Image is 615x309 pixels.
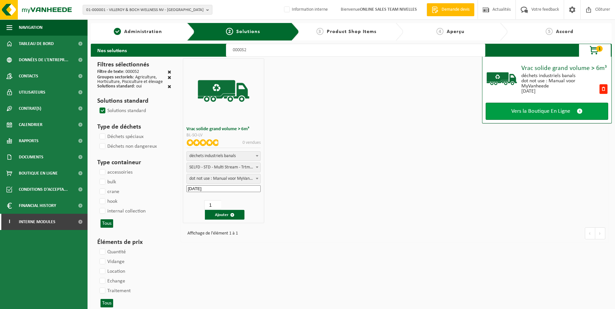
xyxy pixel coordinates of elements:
span: Tableau de bord [19,36,54,52]
a: Vers la Boutique En Ligne [486,103,608,120]
span: Demande devis [440,6,471,13]
label: Traitement [98,286,131,296]
span: dot not use : Manual voor MyVanheede [187,174,260,183]
input: Date de début [186,185,261,192]
span: déchets industriels banals [186,151,261,161]
p: 0 vendues [242,139,261,146]
label: accessoiries [98,167,133,177]
button: 01-000001 - VILLEROY & BOCH WELLNESS NV - [GEOGRAPHIC_DATA] [83,5,212,15]
label: Déchets spéciaux [98,132,144,142]
a: 4Aperçu [407,28,494,36]
h3: Filtres sélectionnés [97,60,171,70]
span: Navigation [19,19,42,36]
div: Affichage de l'élément 1 à 1 [184,228,238,239]
span: dot not use : Manual voor MyVanheede [186,174,261,184]
button: Ajouter [205,210,244,220]
div: [DATE] [521,89,599,94]
span: SELFD - STD - Multi Stream - Trtmt/wu (SP-M-000052) [186,163,261,172]
h3: Solutions standard [97,96,171,106]
label: bulk [98,177,116,187]
span: I [6,214,12,230]
span: 5 [546,28,553,35]
span: Filtre de texte [97,69,123,74]
span: 4 [436,28,444,35]
h3: Type de déchets [97,122,171,132]
span: Documents [19,149,43,165]
label: Déchets non dangereux [98,142,157,151]
span: Contrat(s) [19,100,41,117]
span: Groupes sectoriels [97,75,133,80]
img: BL-SO-LV [486,63,518,95]
label: internal collection [98,206,146,216]
a: Demande devis [427,3,474,16]
span: Contacts [19,68,38,84]
span: SELFD - STD - Multi Stream - Trtmt/wu (SP-M-000052) [187,163,260,172]
label: Information interne [283,5,328,15]
a: 3Product Shop Items [302,28,390,36]
span: Solutions standard [97,84,134,89]
label: crane [98,187,119,197]
h3: Type containeur [97,158,171,167]
h2: Nos solutions [91,44,133,57]
span: Financial History [19,198,56,214]
span: Product Shop Items [327,29,376,34]
span: Données de l'entrepr... [19,52,68,68]
span: Utilisateurs [19,84,45,100]
a: 5Accord [511,28,609,36]
div: : 000052 [97,70,139,75]
h3: Vrac solide grand volume > 6m³ [186,127,261,132]
label: Quantité [98,247,126,257]
span: 1 [114,28,121,35]
input: Chercher [226,44,485,57]
div: dot not use : Manual voor MyVanheede [521,78,599,89]
span: Aperçu [447,29,465,34]
span: 01-000001 - VILLEROY & BOCH WELLNESS NV - [GEOGRAPHIC_DATA] [86,5,204,15]
div: : oui [97,84,142,90]
span: Solutions [236,29,260,34]
span: Boutique en ligne [19,165,58,181]
label: Location [98,267,125,276]
div: Vrac solide grand volume > 6m³ [521,65,608,72]
a: 2Solutions [200,28,286,36]
span: 1 [596,46,603,52]
a: 1Administration [94,28,182,36]
div: : Agriculture, Horticulture, Pisciculture et élevage [97,75,168,84]
span: 2 [226,28,233,35]
button: Tous [101,299,113,307]
label: Vidange [98,257,124,267]
span: Conditions d'accepta... [19,181,68,198]
span: Administration [124,29,162,34]
label: Echange [98,276,125,286]
span: déchets industriels banals [187,152,260,161]
img: BL-SO-LV [196,63,251,119]
button: Tous [101,219,113,228]
span: Rapports [19,133,39,149]
button: 1 [579,44,611,57]
strong: ONLINE SALES TEAM NIVELLES [360,7,417,12]
span: Accord [556,29,574,34]
div: déchets industriels banals [521,73,599,78]
span: Calendrier [19,117,42,133]
label: Solutions standard [98,106,146,116]
div: BL-SO-LV [186,133,261,138]
input: 1 [204,200,221,210]
h3: Éléments de prix [97,237,171,247]
span: 3 [316,28,324,35]
span: Interne modules [19,214,55,230]
label: hook [98,197,117,206]
span: Vers la Boutique En Ligne [511,108,570,115]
